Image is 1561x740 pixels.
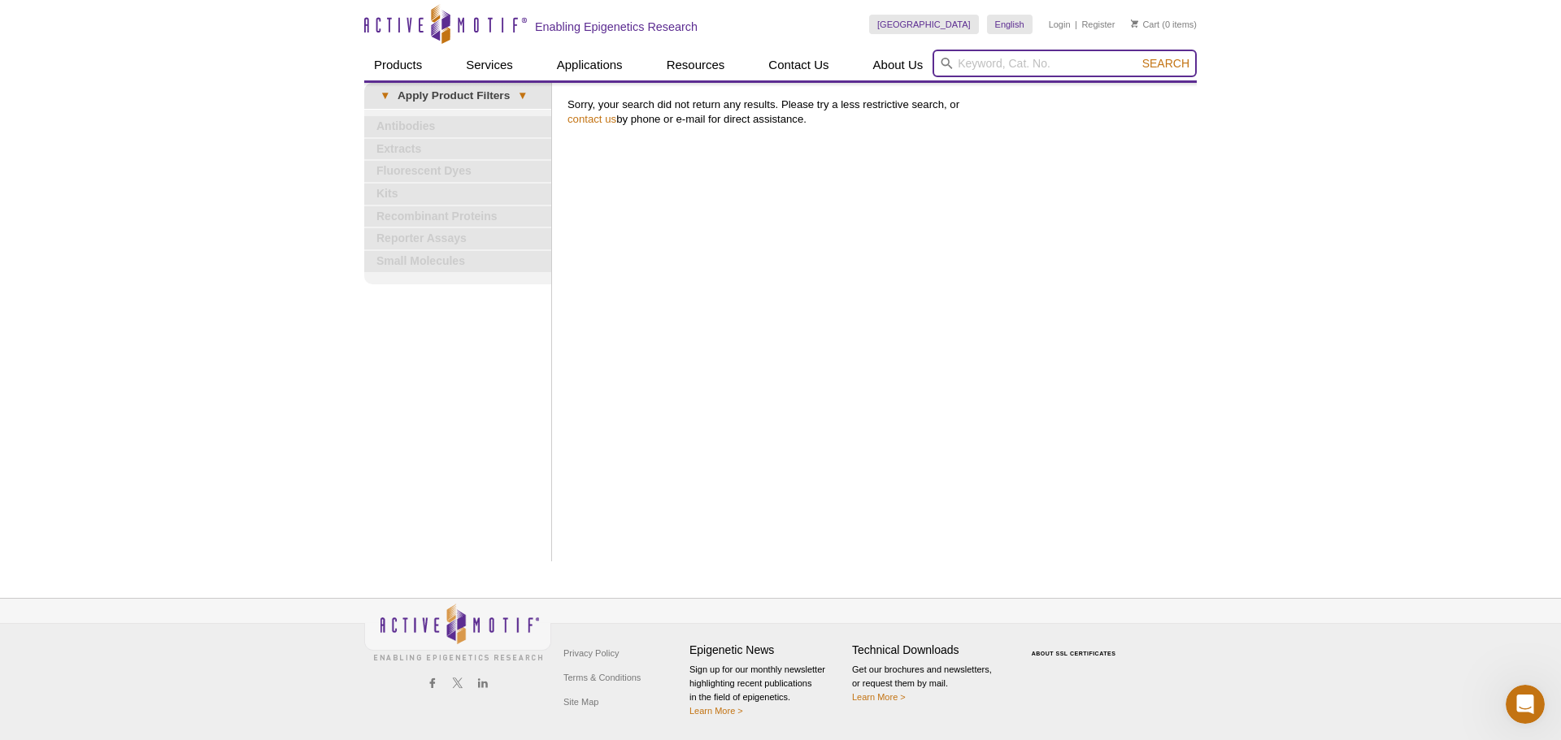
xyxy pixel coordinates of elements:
a: Fluorescent Dyes [364,161,551,182]
a: Learn More > [689,706,743,716]
a: Applications [547,50,633,80]
li: | [1075,15,1077,34]
a: About Us [863,50,933,80]
a: Login [1049,19,1071,30]
p: Sorry, your search did not return any results. Please try a less restrictive search, or by phone ... [567,97,1189,127]
iframe: Intercom live chat [1506,685,1545,724]
a: Contact Us [759,50,838,80]
a: Terms & Conditions [559,665,645,690]
a: Cart [1131,19,1159,30]
img: Your Cart [1131,19,1138,28]
a: ▾Apply Product Filters▾ [364,83,551,109]
span: Search [1142,57,1189,70]
h2: Enabling Epigenetics Research [535,19,698,34]
a: Services [456,50,523,80]
h4: Technical Downloads [852,643,1007,657]
a: ABOUT SSL CERTIFICATES [1032,651,1116,656]
a: Reporter Assays [364,228,551,249]
a: Extracts [364,139,551,160]
p: Get our brochures and newsletters, or request them by mail. [852,663,1007,704]
a: Learn More > [852,692,906,702]
a: [GEOGRAPHIC_DATA] [869,15,979,34]
li: (0 items) [1131,15,1197,34]
a: Register [1081,19,1115,30]
a: Privacy Policy [559,641,623,665]
h4: Epigenetic News [689,643,844,657]
p: Sign up for our monthly newsletter highlighting recent publications in the field of epigenetics. [689,663,844,718]
button: Search [1137,56,1194,71]
a: Kits [364,184,551,205]
a: Antibodies [364,116,551,137]
a: Small Molecules [364,251,551,272]
table: Click to Verify - This site chose Symantec SSL for secure e-commerce and confidential communicati... [1015,627,1137,663]
a: contact us [567,113,616,125]
span: ▾ [372,89,398,103]
a: Products [364,50,432,80]
a: English [987,15,1033,34]
a: Resources [657,50,735,80]
a: Site Map [559,690,602,714]
img: Active Motif, [364,599,551,664]
span: ▾ [510,89,535,103]
input: Keyword, Cat. No. [933,50,1197,77]
a: Recombinant Proteins [364,206,551,227]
